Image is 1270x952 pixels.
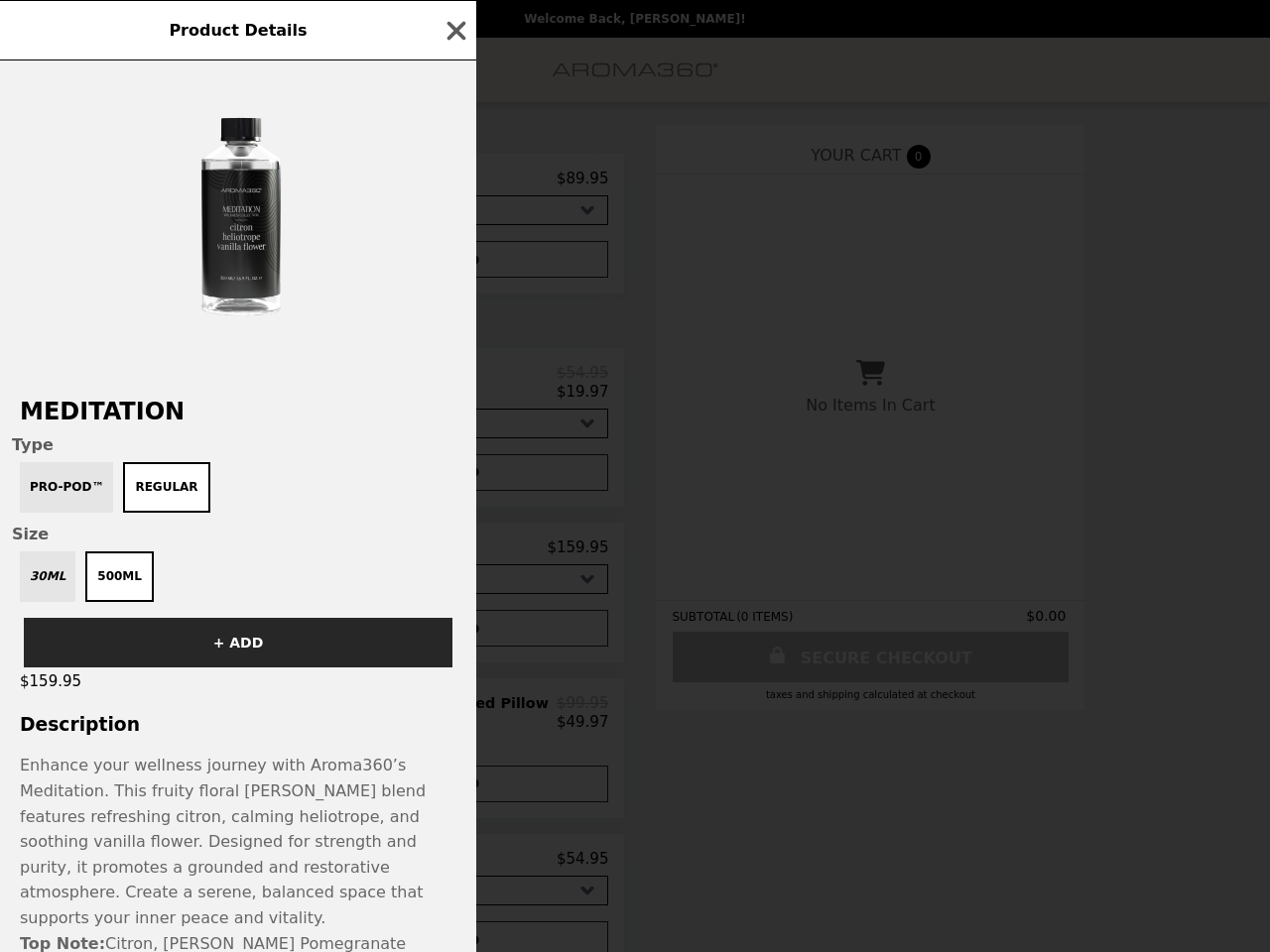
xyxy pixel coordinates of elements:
button: Regular [123,462,209,513]
span: Product Details [169,21,307,40]
img: Regular / 500mL [89,80,387,378]
p: Enhance your wellness journey with Aroma360’s Meditation. This fruity floral [PERSON_NAME] blend ... [20,753,456,930]
button: + ADD [24,618,452,667]
button: 500mL [85,551,154,602]
span: Type [12,435,464,454]
span: Size [12,525,464,543]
